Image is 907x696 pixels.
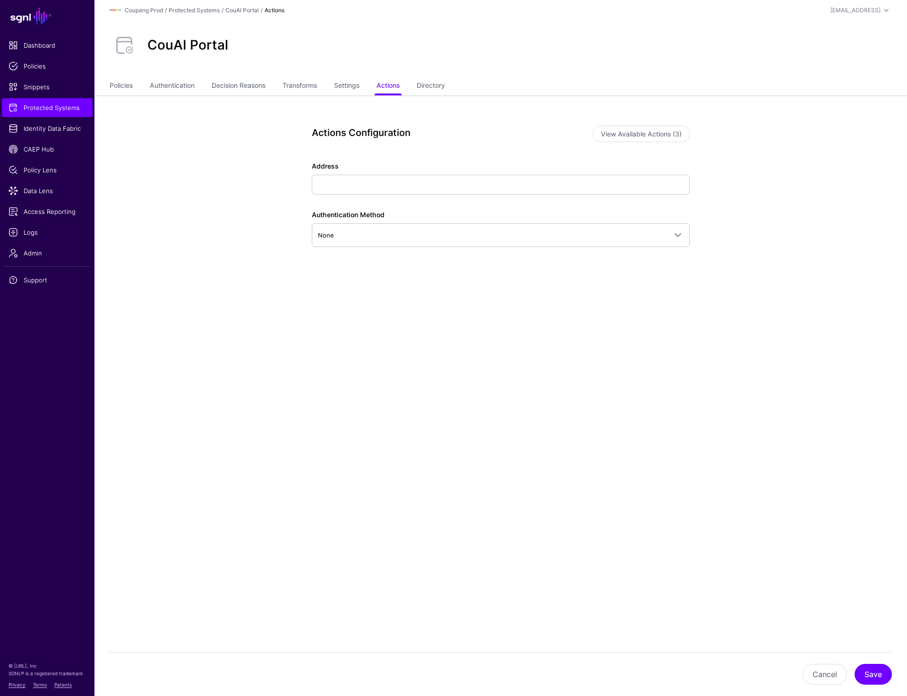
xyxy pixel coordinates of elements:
span: Support [9,275,86,285]
button: Save [855,664,892,685]
a: Access Reporting [2,202,93,221]
a: Transforms [282,77,317,95]
a: Protected Systems [2,98,93,117]
span: CAEP Hub [9,144,86,154]
p: SGNL® is a registered trademark [9,670,86,677]
a: Actions [376,77,400,95]
span: Policies [9,61,86,71]
span: Protected Systems [9,103,86,112]
a: Protected Systems [169,7,220,14]
a: Privacy [9,682,26,688]
span: None [318,231,334,239]
p: © [URL], Inc [9,662,86,670]
a: Policy Lens [2,161,93,179]
a: CAEP Hub [2,140,93,159]
span: Admin [9,248,86,258]
a: Patents [54,682,72,688]
label: Address [312,161,339,171]
a: Policies [110,77,133,95]
a: Data Lens [2,181,93,200]
a: SGNL [6,6,89,26]
span: Data Lens [9,186,86,195]
div: [EMAIL_ADDRESS] [830,6,881,15]
img: svg+xml;base64,PHN2ZyBpZD0iTG9nbyIgeG1sbnM9Imh0dHA6Ly93d3cudzMub3JnLzIwMDAvc3ZnIiB3aWR0aD0iMTIxLj... [110,5,121,16]
a: Policies [2,57,93,76]
a: Settings [334,77,359,95]
span: Policy Lens [9,165,86,175]
a: Logs [2,223,93,242]
a: Decision Reasons [212,77,265,95]
span: Dashboard [9,41,86,50]
h2: CouAI Portal [147,37,228,53]
h3: Actions Configuration [312,127,585,138]
label: Authentication Method [312,210,385,220]
a: Snippets [2,77,93,96]
span: Logs [9,228,86,237]
a: Identity Data Fabric [2,119,93,138]
a: Dashboard [2,36,93,55]
a: Directory [417,77,445,95]
strong: Actions [265,7,284,14]
div: / [220,6,225,15]
button: Cancel [803,664,847,685]
div: / [259,6,265,15]
div: / [163,6,169,15]
a: Coupang Prod [125,7,163,14]
button: View Available Actions (3) [593,126,690,142]
a: Admin [2,244,93,263]
a: Terms [33,682,47,688]
span: Snippets [9,82,86,92]
span: Access Reporting [9,207,86,216]
a: CouAI Portal [225,7,259,14]
a: Authentication [150,77,195,95]
span: Identity Data Fabric [9,124,86,133]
